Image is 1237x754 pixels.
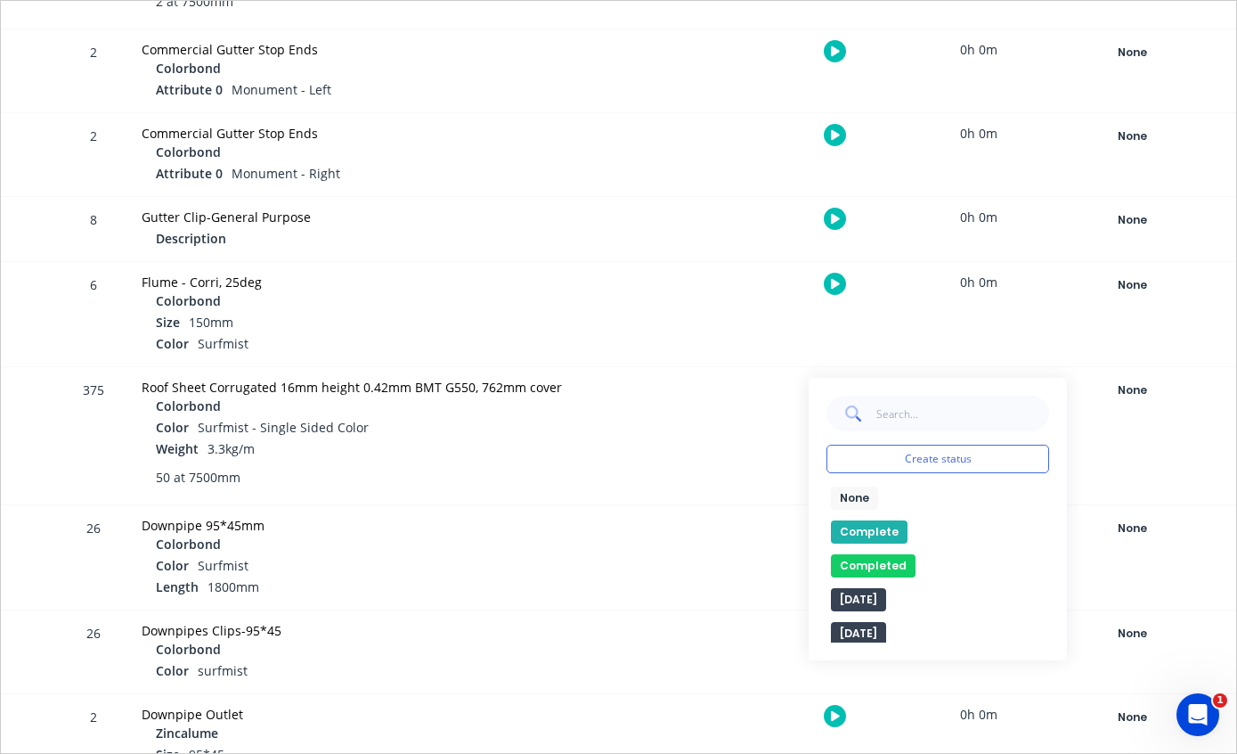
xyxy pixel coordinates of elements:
[67,200,120,261] div: 8
[1067,40,1197,65] button: None
[156,418,189,437] span: Color
[1068,706,1196,729] div: None
[831,487,878,510] button: None
[208,578,259,595] span: 1800mm
[156,229,226,248] span: Description
[875,396,1049,431] input: Search...
[156,143,221,161] span: Colorbond
[198,419,369,436] span: Surfmist - Single Sided Color
[1067,705,1197,730] button: None
[142,378,602,397] div: Roof Sheet Corrugated 16mm height 0.42mm BMT G550, 762mm cover
[1176,693,1219,736] iframe: Intercom live chat
[912,367,1046,407] div: 0h 0m
[67,116,120,196] div: 2
[142,40,602,59] div: Commercial Gutter Stop Ends
[67,32,120,112] div: 2
[1068,379,1196,402] div: None
[232,81,331,98] span: Monument - Left
[67,370,120,504] div: 375
[156,661,189,680] span: Color
[1068,209,1196,232] div: None
[1213,693,1227,708] span: 1
[142,124,602,143] div: Commercial Gutter Stop Ends
[67,613,120,693] div: 26
[232,165,340,182] span: Monument - Right
[912,694,1046,734] div: 0h 0m
[156,397,221,415] span: Colorbond
[831,622,886,645] button: [DATE]
[831,554,916,578] button: Completed
[142,208,602,226] div: Gutter Clip-General Purpose
[156,334,189,353] span: Color
[198,557,248,574] span: Surfmist
[1067,516,1197,541] button: None
[142,621,602,640] div: Downpipes Clips-95*45
[1067,208,1197,233] button: None
[1068,41,1196,64] div: None
[198,662,248,679] span: surfmist
[156,439,199,458] span: Weight
[912,29,1046,70] div: 0h 0m
[156,291,221,310] span: Colorbond
[156,468,240,487] span: 50 at 7500mm
[1068,274,1196,297] div: None
[156,640,221,659] span: Colorbond
[912,113,1046,153] div: 0h 0m
[1068,622,1196,645] div: None
[67,265,120,366] div: 6
[1068,517,1196,540] div: None
[912,197,1046,237] div: 0h 0m
[142,273,602,291] div: Flume - Corri, 25deg
[142,516,602,535] div: Downpipe 95*45mm
[156,556,189,575] span: Color
[156,80,223,99] span: Attribute 0
[142,705,602,724] div: Downpipe Outlet
[156,164,223,183] span: Attribute 0
[156,724,218,742] span: Zincalume
[1067,621,1197,646] button: None
[156,535,221,553] span: Colorbond
[189,314,233,331] span: 150mm
[1067,124,1197,149] button: None
[156,578,199,596] span: Length
[831,588,886,611] button: [DATE]
[67,508,120,610] div: 26
[156,59,221,78] span: Colorbond
[198,335,248,352] span: Surfmist
[1068,125,1196,148] div: None
[826,445,1049,473] button: Create status
[156,313,180,332] span: Size
[208,440,255,457] span: 3.3kg/m
[831,520,907,544] button: Complete
[1067,378,1197,403] button: None
[1067,273,1197,298] button: None
[912,262,1046,302] div: 0h 0m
